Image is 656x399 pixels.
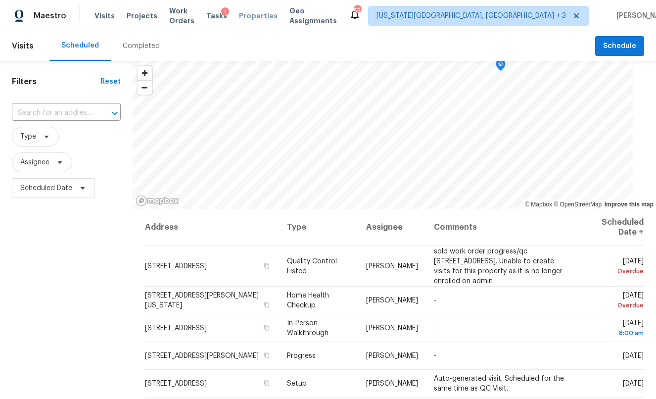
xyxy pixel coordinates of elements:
div: Reset [100,77,121,87]
a: Improve this map [605,201,654,208]
span: [PERSON_NAME] [366,352,418,359]
span: [PERSON_NAME] [366,380,418,387]
th: Type [279,209,358,246]
span: Geo Assignments [289,6,337,26]
th: Comments [426,209,576,246]
span: Setup [287,380,307,387]
span: - [434,297,436,304]
div: Completed [123,41,160,51]
span: - [434,325,436,332]
span: [DATE] [623,380,644,387]
span: - [434,352,436,359]
span: Quality Control Listed [287,257,337,274]
button: Copy Address [262,300,271,309]
span: [STREET_ADDRESS][PERSON_NAME][US_STATE] [145,292,259,309]
button: Copy Address [262,261,271,270]
span: Visits [12,35,34,57]
span: sold work order progress/qc [STREET_ADDRESS]. Unable to create visits for this property as it is ... [434,248,562,284]
button: Copy Address [262,351,271,360]
span: Home Health Checkup [287,292,329,309]
a: Mapbox [525,201,552,208]
button: Open [108,106,122,120]
button: Copy Address [262,323,271,332]
span: Schedule [603,40,636,52]
div: Map marker [496,59,506,74]
span: [DATE] [584,257,644,276]
div: 1 [221,7,229,17]
span: Assignee [20,157,49,167]
button: Zoom out [138,80,152,95]
span: [STREET_ADDRESS] [145,325,207,332]
span: Visits [94,11,115,21]
span: [DATE] [584,320,644,338]
span: [STREET_ADDRESS] [145,262,207,269]
span: Auto-generated visit. Scheduled for the same time as QC Visit. [434,375,564,392]
button: Schedule [595,36,644,56]
span: [DATE] [623,352,644,359]
span: Type [20,132,36,142]
span: Progress [287,352,316,359]
th: Address [144,209,279,246]
div: Overdue [584,300,644,310]
span: Work Orders [169,6,194,26]
span: Zoom out [138,81,152,95]
a: Mapbox homepage [136,195,179,206]
span: In-Person Walkthrough [287,320,328,337]
span: [US_STATE][GEOGRAPHIC_DATA], [GEOGRAPHIC_DATA] + 3 [376,11,566,21]
canvas: Map [133,61,633,209]
span: [PERSON_NAME] [366,325,418,332]
a: OpenStreetMap [554,201,602,208]
span: [DATE] [584,292,644,310]
div: Scheduled [61,41,99,50]
div: 55 [354,6,361,16]
span: Properties [239,11,278,21]
span: Scheduled Date [20,183,72,193]
th: Scheduled Date ↑ [576,209,644,246]
span: [PERSON_NAME] [366,297,418,304]
span: [STREET_ADDRESS][PERSON_NAME] [145,352,259,359]
input: Search for an address... [12,105,93,121]
div: Overdue [584,266,644,276]
button: Zoom in [138,66,152,80]
span: Projects [127,11,157,21]
span: [PERSON_NAME] [366,262,418,269]
span: Tasks [206,12,227,19]
span: Maestro [34,11,66,21]
span: [STREET_ADDRESS] [145,380,207,387]
h1: Filters [12,77,100,87]
div: 8:00 am [584,328,644,338]
th: Assignee [358,209,426,246]
button: Copy Address [262,379,271,388]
